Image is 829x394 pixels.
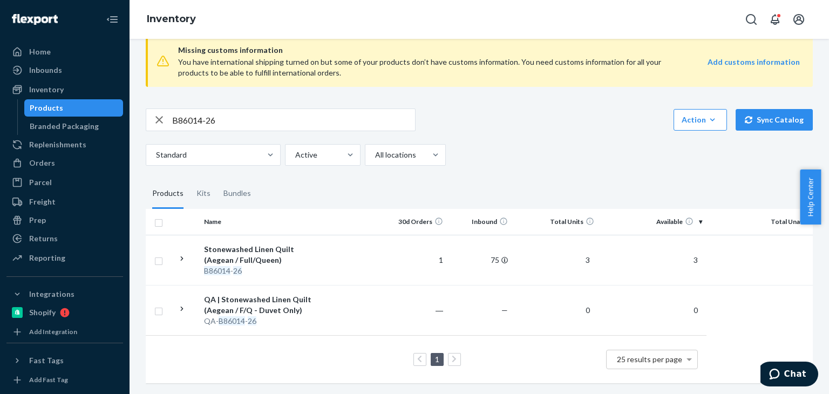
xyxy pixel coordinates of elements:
div: Kits [196,179,210,209]
ol: breadcrumbs [138,4,205,35]
a: Page 1 is your current page [433,355,441,364]
div: Freight [29,196,56,207]
div: Replenishments [29,139,86,150]
span: — [501,305,508,315]
div: Add Fast Tag [29,375,68,384]
th: Total Units [512,209,599,235]
a: Shopify [6,304,123,321]
a: Branded Packaging [24,118,124,135]
button: Sync Catalog [736,109,813,131]
div: Integrations [29,289,74,300]
a: Reporting [6,249,123,267]
button: Integrations [6,286,123,303]
span: 0 [581,305,594,315]
div: Products [152,179,184,209]
span: 25 results per page [617,355,682,364]
a: Replenishments [6,136,123,153]
em: 26 [248,316,256,325]
span: Missing customs information [178,44,800,57]
iframe: Opens a widget where you can chat to one of our agents [760,362,818,389]
div: You have international shipping turned on but some of your products don’t have customs informatio... [178,57,676,78]
a: Add customs information [708,57,800,78]
a: Returns [6,230,123,247]
a: Products [24,99,124,117]
button: Fast Tags [6,352,123,369]
div: Returns [29,233,58,244]
div: QA- - [204,316,317,327]
a: Inbounds [6,62,123,79]
a: Orders [6,154,123,172]
div: Fast Tags [29,355,64,366]
button: Open account menu [788,9,810,30]
input: Active [294,150,295,160]
img: Flexport logo [12,14,58,25]
em: B86014 [204,266,230,275]
div: Branded Packaging [30,121,99,132]
a: Home [6,43,123,60]
input: All locations [374,150,375,160]
div: Parcel [29,177,52,188]
div: QA | Stonewashed Linen Quilt (Aegean / F/Q - Duvet Only) [204,294,317,316]
strong: Add customs information [708,57,800,66]
a: Add Integration [6,325,123,338]
button: Action [674,109,727,131]
button: Open Search Box [740,9,762,30]
a: Freight [6,193,123,210]
div: Orders [29,158,55,168]
div: Inbounds [29,65,62,76]
div: - [204,266,317,276]
div: Action [682,114,719,125]
button: Open notifications [764,9,786,30]
em: 26 [233,266,242,275]
div: Shopify [29,307,56,318]
div: Inventory [29,84,64,95]
div: Stonewashed Linen Quilt (Aegean / Full/Queen) [204,244,317,266]
a: Inventory [6,81,123,98]
th: Available [599,209,706,235]
span: 0 [689,305,702,315]
a: Add Fast Tag [6,373,123,386]
input: Standard [155,150,156,160]
span: 3 [581,255,594,264]
th: Inbound [447,209,512,235]
a: Prep [6,212,123,229]
a: Parcel [6,174,123,191]
input: Search inventory by name or sku [172,109,415,131]
td: 75 [447,235,512,285]
td: 1 [383,235,447,285]
div: Home [29,46,51,57]
th: Name [200,209,321,235]
div: Products [30,103,63,113]
div: Reporting [29,253,65,263]
div: Prep [29,215,46,226]
div: Add Integration [29,327,77,336]
span: 3 [689,255,702,264]
th: 30d Orders [383,209,447,235]
button: Close Navigation [101,9,123,30]
a: Inventory [147,13,196,25]
em: B86014 [219,316,245,325]
button: Help Center [800,169,821,225]
div: Bundles [223,179,251,209]
td: ― [383,285,447,335]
